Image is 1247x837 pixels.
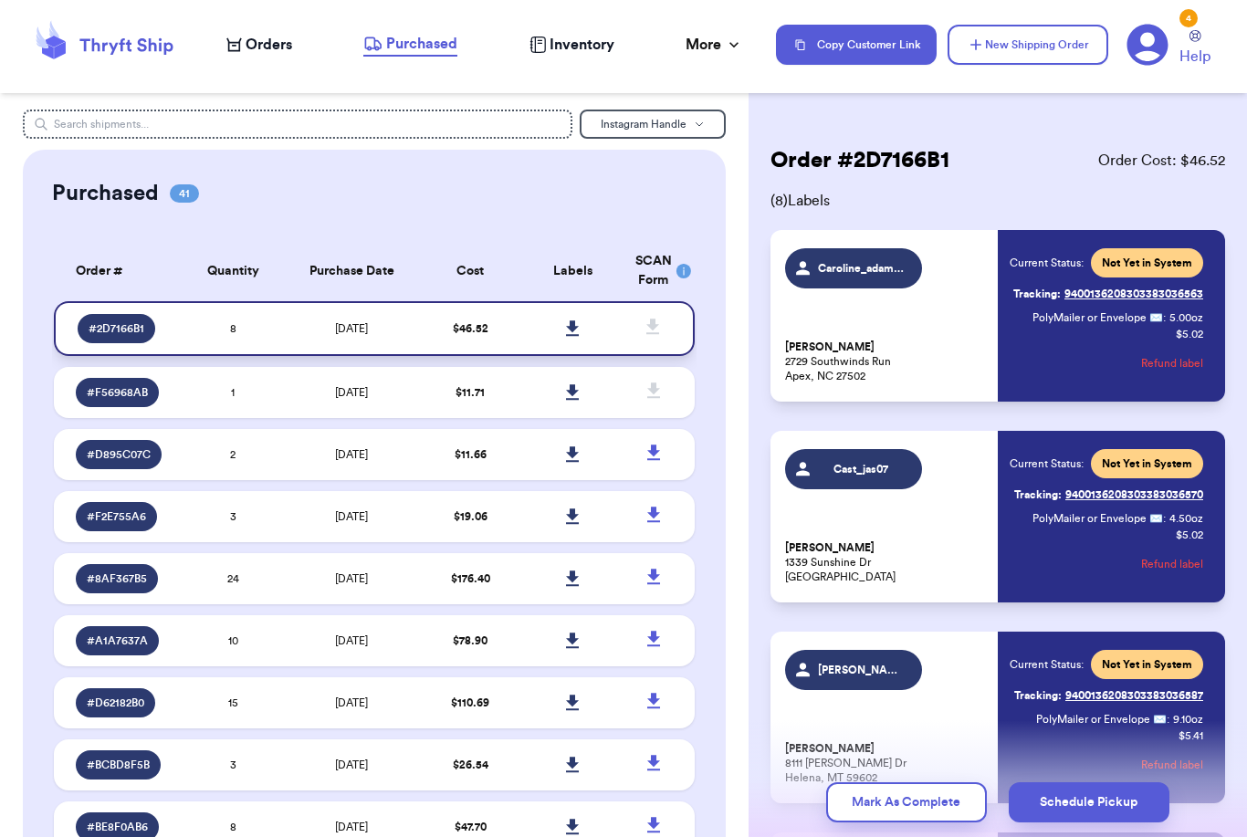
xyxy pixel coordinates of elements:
[335,511,368,522] span: [DATE]
[1098,150,1225,172] span: Order Cost: $ 46.52
[785,340,875,354] span: [PERSON_NAME]
[826,782,987,822] button: Mark As Complete
[1014,688,1062,703] span: Tracking:
[1014,480,1203,509] a: Tracking:9400136208303383036570
[335,449,368,460] span: [DATE]
[1102,657,1192,672] span: Not Yet in System
[1176,327,1203,341] p: $ 5.02
[227,573,239,584] span: 24
[87,509,146,524] span: # F2E755A6
[785,540,987,584] p: 1339 Sunshine Dr [GEOGRAPHIC_DATA]
[1141,745,1203,785] button: Refund label
[230,511,236,522] span: 3
[686,34,743,56] div: More
[335,821,368,832] span: [DATE]
[1176,528,1203,542] p: $ 5.02
[231,387,235,398] span: 1
[580,110,726,139] button: Instagram Handle
[230,759,236,770] span: 3
[453,323,488,334] span: $ 46.52
[1167,712,1169,727] span: :
[1009,782,1169,822] button: Schedule Pickup
[455,449,487,460] span: $ 11.66
[785,741,987,785] p: 8111 [PERSON_NAME] Dr Helena, MT 59602
[52,179,159,208] h2: Purchased
[948,25,1108,65] button: New Shipping Order
[785,340,987,383] p: 2729 Southwinds Run Apex, NC 27502
[1032,312,1163,323] span: PolyMailer or Envelope ✉️
[335,697,368,708] span: [DATE]
[1179,30,1210,68] a: Help
[335,759,368,770] span: [DATE]
[601,119,686,130] span: Instagram Handle
[1013,279,1203,309] a: Tracking:9400136208303383036563
[455,821,487,832] span: $ 47.70
[87,758,150,772] span: # BCBD8F5B
[89,321,144,336] span: # 2D7166B1
[1179,9,1198,27] div: 4
[335,573,368,584] span: [DATE]
[1179,46,1210,68] span: Help
[451,697,489,708] span: $ 110.69
[284,241,419,301] th: Purchase Date
[363,33,457,57] a: Purchased
[228,697,238,708] span: 15
[226,34,292,56] a: Orders
[776,25,937,65] button: Copy Customer Link
[1013,287,1061,301] span: Tracking:
[335,323,368,334] span: [DATE]
[1014,681,1203,710] a: Tracking:9400136208303383036587
[770,190,1225,212] span: ( 8 ) Labels
[451,573,490,584] span: $ 176.40
[54,241,182,301] th: Order #
[1102,256,1192,270] span: Not Yet in System
[635,252,673,290] div: SCAN Form
[1126,24,1168,66] a: 4
[228,635,238,646] span: 10
[818,261,905,276] span: Caroline_adame_
[1141,343,1203,383] button: Refund label
[87,696,144,710] span: # D62182B0
[521,241,623,301] th: Labels
[818,663,905,677] span: [PERSON_NAME]
[785,742,875,756] span: [PERSON_NAME]
[1102,456,1192,471] span: Not Yet in System
[1169,310,1203,325] span: 5.00 oz
[87,385,148,400] span: # F56968AB
[1032,513,1163,524] span: PolyMailer or Envelope ✉️
[23,110,572,139] input: Search shipments...
[818,462,905,476] span: Cast_jas07
[1010,657,1084,672] span: Current Status:
[1163,310,1166,325] span: :
[1010,456,1084,471] span: Current Status:
[386,33,457,55] span: Purchased
[335,635,368,646] span: [DATE]
[230,821,236,832] span: 8
[529,34,614,56] a: Inventory
[419,241,521,301] th: Cost
[770,146,949,175] h2: Order # 2D7166B1
[785,541,875,555] span: [PERSON_NAME]
[1163,511,1166,526] span: :
[335,387,368,398] span: [DATE]
[87,633,148,648] span: # A1A7637A
[1169,511,1203,526] span: 4.50 oz
[1179,728,1203,743] p: $ 5.41
[87,447,151,462] span: # D895C07C
[246,34,292,56] span: Orders
[182,241,284,301] th: Quantity
[1014,487,1062,502] span: Tracking:
[87,820,148,834] span: # BE8F0AB6
[1010,256,1084,270] span: Current Status:
[1173,712,1203,727] span: 9.10 oz
[550,34,614,56] span: Inventory
[87,571,147,586] span: # 8AF367B5
[456,387,485,398] span: $ 11.71
[453,635,487,646] span: $ 78.90
[454,511,487,522] span: $ 19.06
[1036,714,1167,725] span: PolyMailer or Envelope ✉️
[230,449,236,460] span: 2
[230,323,236,334] span: 8
[1141,544,1203,584] button: Refund label
[170,184,199,203] span: 41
